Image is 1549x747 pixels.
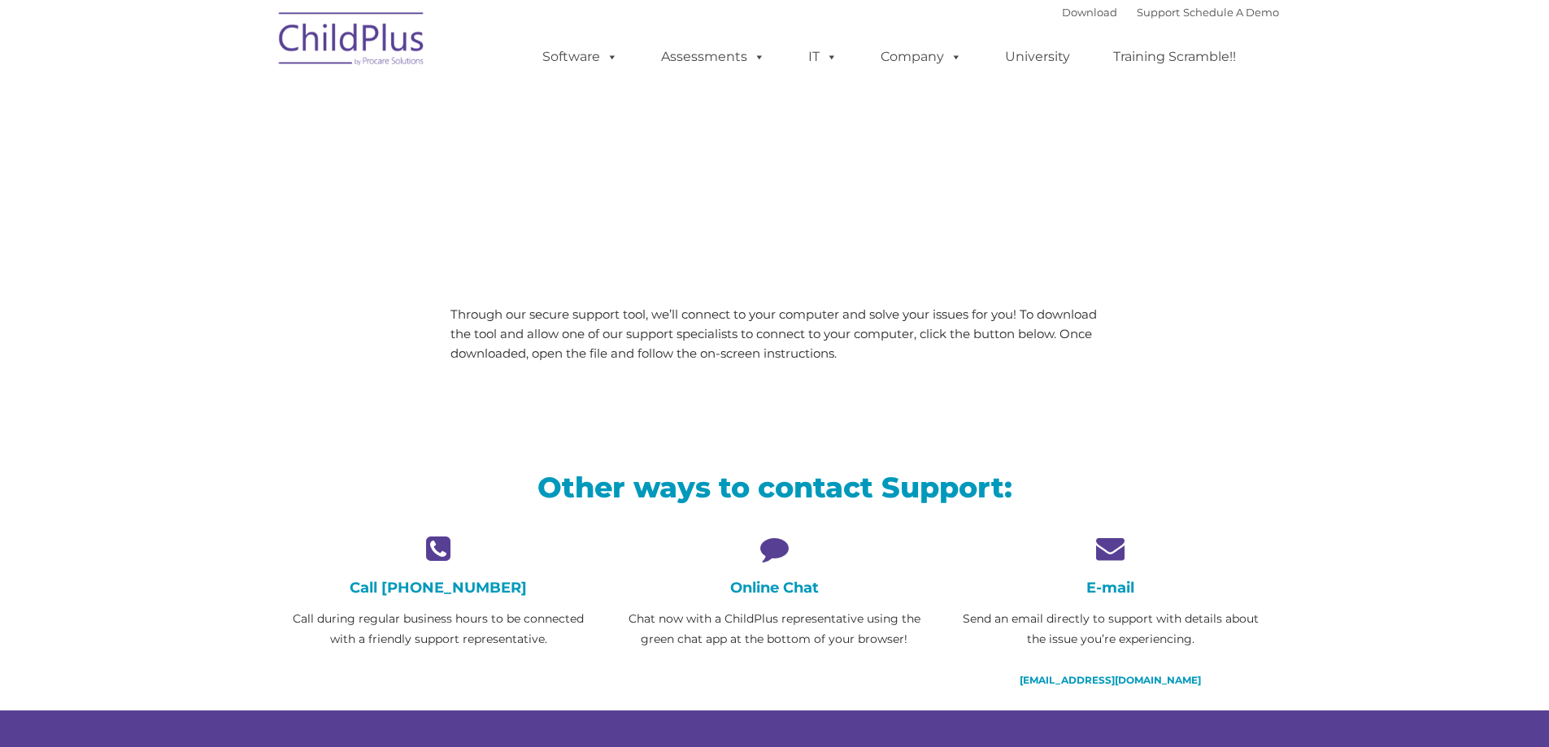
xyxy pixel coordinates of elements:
p: Chat now with a ChildPlus representative using the green chat app at the bottom of your browser! [619,609,930,649]
p: Call during regular business hours to be connected with a friendly support representative. [283,609,594,649]
h4: E-mail [955,579,1266,597]
a: Support [1137,6,1180,19]
font: | [1062,6,1279,19]
a: Schedule A Demo [1183,6,1279,19]
p: Through our secure support tool, we’ll connect to your computer and solve your issues for you! To... [450,305,1099,363]
a: Company [864,41,978,73]
a: [EMAIL_ADDRESS][DOMAIN_NAME] [1020,674,1201,686]
a: Assessments [645,41,781,73]
span: LiveSupport with SplashTop [283,117,891,167]
a: Training Scramble!! [1097,41,1252,73]
a: Software [526,41,634,73]
a: IT [792,41,854,73]
h4: Call [PHONE_NUMBER] [283,579,594,597]
h2: Other ways to contact Support: [283,469,1267,506]
a: University [989,41,1086,73]
a: Download [1062,6,1117,19]
img: ChildPlus by Procare Solutions [271,1,433,82]
h4: Online Chat [619,579,930,597]
p: Send an email directly to support with details about the issue you’re experiencing. [955,609,1266,649]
